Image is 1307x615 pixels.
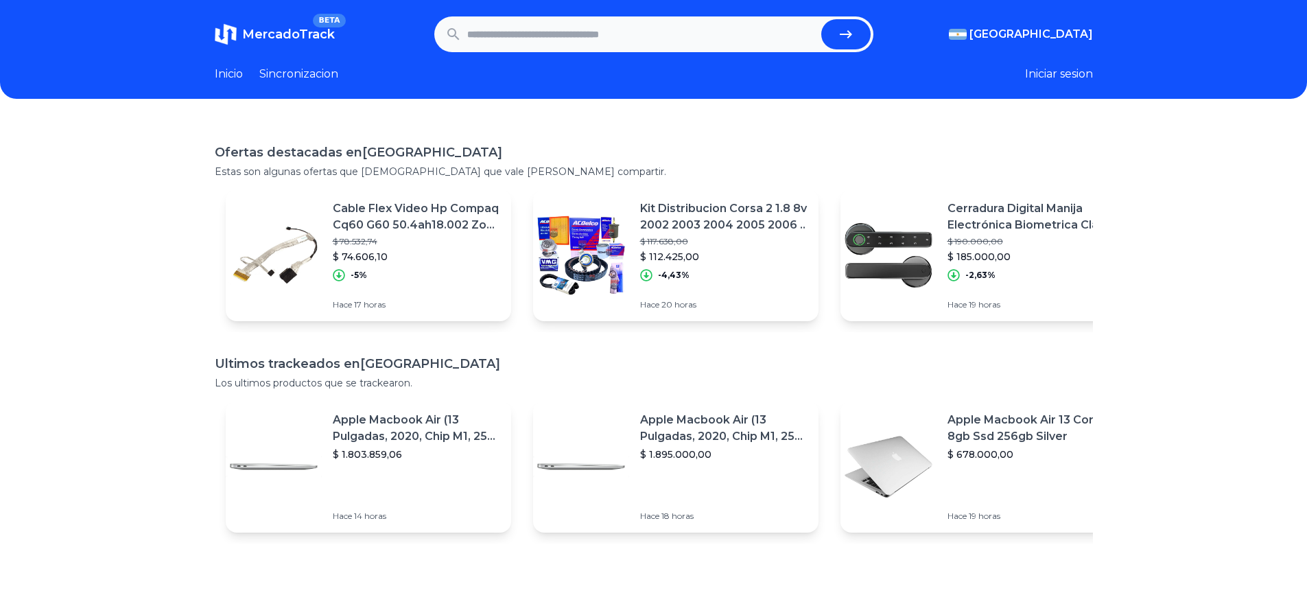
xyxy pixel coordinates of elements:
p: $ 112.425,00 [640,250,808,264]
p: $ 117.638,00 [640,236,808,247]
p: $ 190.000,00 [947,236,1115,247]
a: Featured imageCable Flex Video Hp Compaq Cq60 G60 50.4ah18.002 Zona Norte$ 78.532,74$ 74.606,10-5... [226,189,511,321]
p: $ 74.606,10 [333,250,500,264]
h1: Ultimos trackeados en [GEOGRAPHIC_DATA] [215,354,1093,373]
a: Featured imageApple Macbook Air (13 Pulgadas, 2020, Chip M1, 256 Gb De Ssd, 8 Gb De Ram) - Plata$... [226,401,511,533]
span: BETA [313,14,345,27]
p: Apple Macbook Air 13 Core I5 8gb Ssd 256gb Silver [947,412,1115,445]
img: Featured image [533,207,629,303]
p: $ 1.895.000,00 [640,448,808,461]
p: -5% [351,270,367,281]
img: Argentina [949,29,967,40]
a: Sincronizacion [259,66,338,82]
p: $ 678.000,00 [947,448,1115,461]
span: MercadoTrack [242,27,335,42]
p: Hace 20 horas [640,299,808,310]
p: Hace 17 horas [333,299,500,310]
a: Featured imageCerradura Digital Manija Electrónica Biometrica Clave Tag$ 190.000,00$ 185.000,00-2... [840,189,1126,321]
p: Los ultimos productos que se trackearon. [215,376,1093,390]
img: Featured image [226,207,322,303]
img: Featured image [840,207,937,303]
p: $ 1.803.859,06 [333,448,500,461]
a: Featured imageApple Macbook Air 13 Core I5 8gb Ssd 256gb Silver$ 678.000,00Hace 19 horas [840,401,1126,533]
p: -2,63% [965,270,996,281]
span: [GEOGRAPHIC_DATA] [969,26,1093,43]
button: Iniciar sesion [1025,66,1093,82]
h1: Ofertas destacadas en [GEOGRAPHIC_DATA] [215,143,1093,162]
a: MercadoTrackBETA [215,23,335,45]
p: Apple Macbook Air (13 Pulgadas, 2020, Chip M1, 256 Gb De Ssd, 8 Gb De Ram) - Plata [640,412,808,445]
img: Featured image [226,419,322,515]
img: Featured image [840,419,937,515]
p: Cerradura Digital Manija Electrónica Biometrica Clave Tag [947,200,1115,233]
img: Featured image [533,419,629,515]
p: Apple Macbook Air (13 Pulgadas, 2020, Chip M1, 256 Gb De Ssd, 8 Gb De Ram) - Plata [333,412,500,445]
p: Hace 19 horas [947,511,1115,522]
p: -4,43% [658,270,690,281]
p: Estas son algunas ofertas que [DEMOGRAPHIC_DATA] que vale [PERSON_NAME] compartir. [215,165,1093,178]
a: Featured imageKit Distribucion Corsa 2 1.8 8v 2002 2003 2004 2005 2006 ..$ 117.638,00$ 112.425,00... [533,189,819,321]
p: Hace 14 horas [333,511,500,522]
a: Featured imageApple Macbook Air (13 Pulgadas, 2020, Chip M1, 256 Gb De Ssd, 8 Gb De Ram) - Plata$... [533,401,819,533]
p: Hace 18 horas [640,511,808,522]
p: $ 78.532,74 [333,236,500,247]
a: Inicio [215,66,243,82]
p: Kit Distribucion Corsa 2 1.8 8v 2002 2003 2004 2005 2006 .. [640,200,808,233]
img: MercadoTrack [215,23,237,45]
p: $ 185.000,00 [947,250,1115,264]
p: Hace 19 horas [947,299,1115,310]
p: Cable Flex Video Hp Compaq Cq60 G60 50.4ah18.002 Zona Norte [333,200,500,233]
button: [GEOGRAPHIC_DATA] [949,26,1093,43]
